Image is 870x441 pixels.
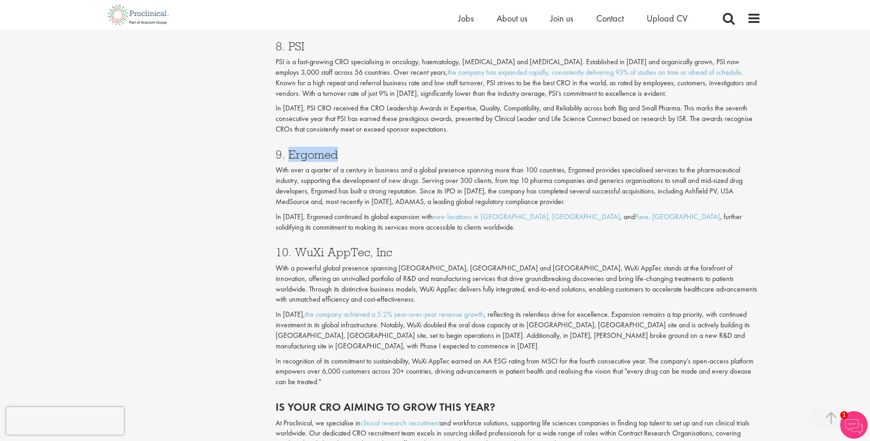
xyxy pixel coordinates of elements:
a: About us [497,12,527,24]
h3: 9. Ergomed [276,149,761,160]
a: Join us [550,12,573,24]
a: the company achieved a 5.2% year-over-year revenue growth [305,309,484,319]
p: PSI is a fast-growing CRO specialising in oncology, haematology, [MEDICAL_DATA] and [MEDICAL_DATA... [276,57,761,99]
h2: Is your CRO aiming to grow this year? [276,401,761,413]
p: In [DATE], PSI CRO received the CRO Leadership Awards in Expertise, Quality, Compatibility, and R... [276,103,761,135]
p: With a powerful global presence spanning [GEOGRAPHIC_DATA], [GEOGRAPHIC_DATA] and [GEOGRAPHIC_DAT... [276,263,761,305]
a: new locations in [GEOGRAPHIC_DATA], [GEOGRAPHIC_DATA] [433,212,620,221]
a: Upload CV [647,12,687,24]
span: 1 [840,411,848,419]
a: Contact [596,12,624,24]
p: In [DATE], , reflecting its relentless drive for excellence. Expansion remains a top priority, wi... [276,309,761,351]
a: Pune, [GEOGRAPHIC_DATA] [635,212,720,221]
p: With over a quarter of a century in business and a global presence spanning more than 100 countri... [276,165,761,207]
h3: 8. PSI [276,40,761,52]
img: Chatbot [840,411,868,439]
iframe: reCAPTCHA [6,407,124,435]
p: In recognition of its commitment to sustainability, WuXi AppTec earned an AA ESG rating from MSCI... [276,356,761,388]
a: clinical research recruitment [360,418,440,428]
h3: 10. WuXi AppTec, Inc [276,246,761,258]
a: the company has expanded rapidly, consistently delivering 93% of studies on time or ahead of sche... [448,67,741,77]
p: In [DATE], Ergomed continued its global expansion with , and , further solidifying its commitment... [276,212,761,233]
a: Jobs [458,12,474,24]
